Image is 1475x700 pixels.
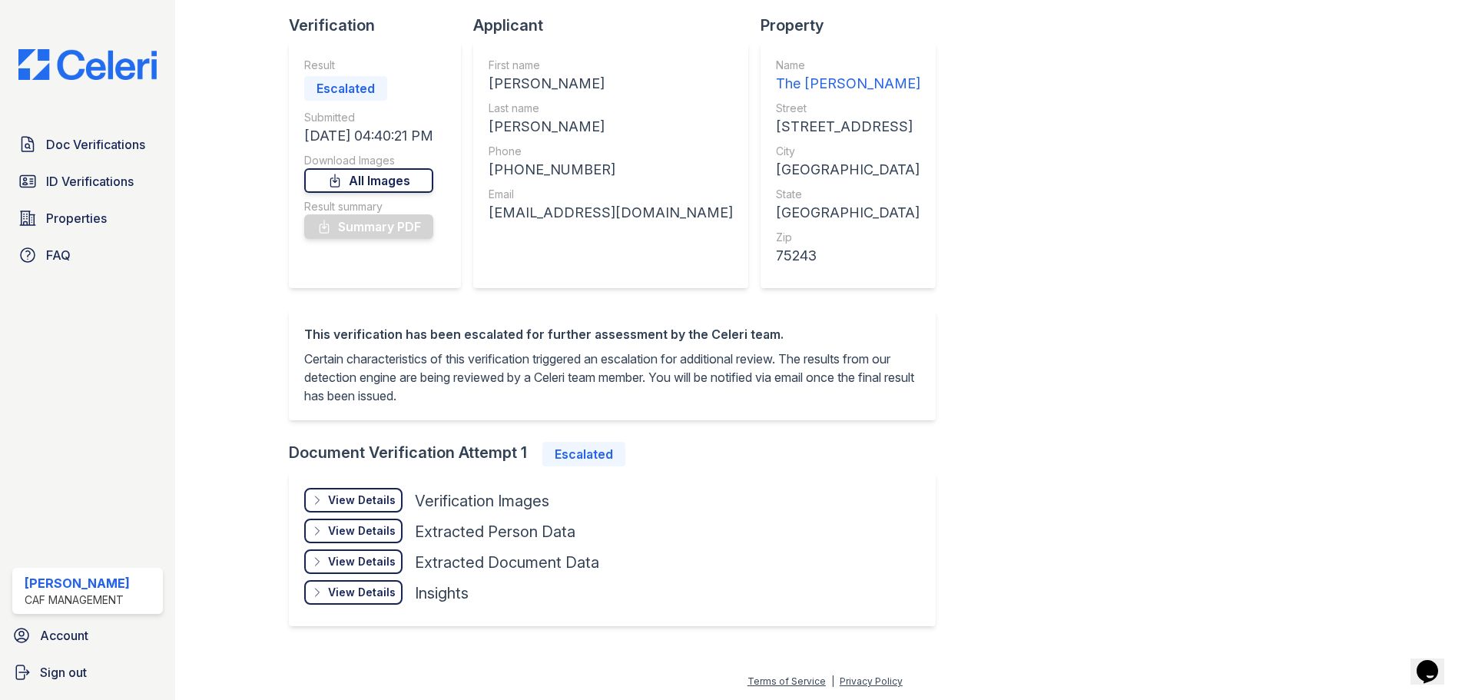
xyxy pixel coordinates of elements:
[776,73,920,95] div: The [PERSON_NAME]
[12,203,163,234] a: Properties
[304,125,433,147] div: [DATE] 04:40:21 PM
[415,490,549,512] div: Verification Images
[328,554,396,569] div: View Details
[304,110,433,125] div: Submitted
[46,246,71,264] span: FAQ
[747,675,826,687] a: Terms of Service
[25,592,130,608] div: CAF Management
[304,153,433,168] div: Download Images
[46,135,145,154] span: Doc Verifications
[542,442,625,466] div: Escalated
[304,58,433,73] div: Result
[328,585,396,600] div: View Details
[6,49,169,80] img: CE_Logo_Blue-a8612792a0a2168367f1c8372b55b34899dd931a85d93a1a3d3e32e68fde9ad4.png
[46,172,134,191] span: ID Verifications
[415,552,599,573] div: Extracted Document Data
[761,15,948,36] div: Property
[415,521,575,542] div: Extracted Person Data
[40,663,87,682] span: Sign out
[776,58,920,73] div: Name
[776,245,920,267] div: 75243
[831,675,834,687] div: |
[489,159,733,181] div: [PHONE_NUMBER]
[304,325,920,343] div: This verification has been escalated for further assessment by the Celeri team.
[489,144,733,159] div: Phone
[12,129,163,160] a: Doc Verifications
[328,493,396,508] div: View Details
[415,582,469,604] div: Insights
[776,116,920,138] div: [STREET_ADDRESS]
[304,350,920,405] p: Certain characteristics of this verification triggered an escalation for additional review. The r...
[473,15,761,36] div: Applicant
[489,58,733,73] div: First name
[489,101,733,116] div: Last name
[776,202,920,224] div: [GEOGRAPHIC_DATA]
[489,73,733,95] div: [PERSON_NAME]
[776,159,920,181] div: [GEOGRAPHIC_DATA]
[776,58,920,95] a: Name The [PERSON_NAME]
[489,202,733,224] div: [EMAIL_ADDRESS][DOMAIN_NAME]
[25,574,130,592] div: [PERSON_NAME]
[304,199,433,214] div: Result summary
[6,620,169,651] a: Account
[1410,639,1460,685] iframe: chat widget
[489,116,733,138] div: [PERSON_NAME]
[840,675,903,687] a: Privacy Policy
[304,168,433,193] a: All Images
[40,626,88,645] span: Account
[6,657,169,688] a: Sign out
[776,101,920,116] div: Street
[12,166,163,197] a: ID Verifications
[776,230,920,245] div: Zip
[776,144,920,159] div: City
[12,240,163,270] a: FAQ
[328,523,396,539] div: View Details
[289,15,473,36] div: Verification
[776,187,920,202] div: State
[46,209,107,227] span: Properties
[289,442,948,466] div: Document Verification Attempt 1
[304,76,387,101] div: Escalated
[489,187,733,202] div: Email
